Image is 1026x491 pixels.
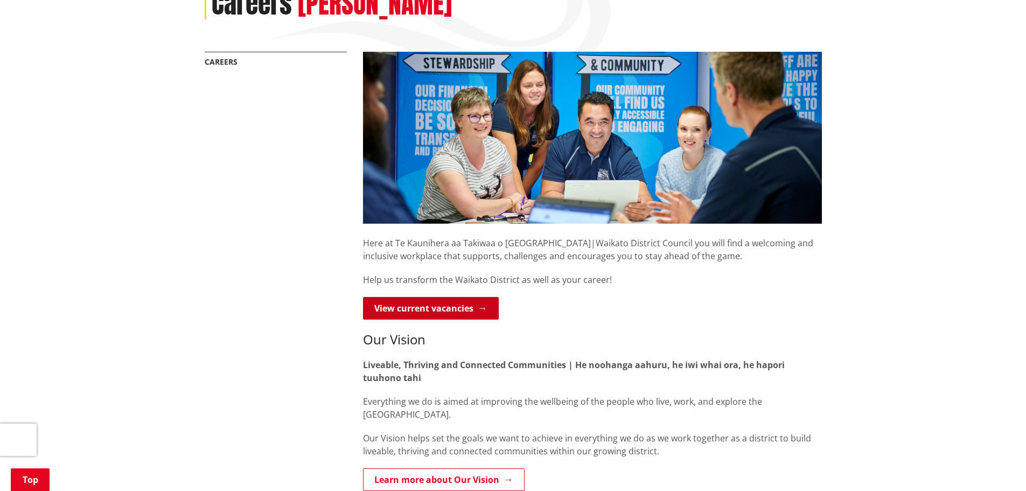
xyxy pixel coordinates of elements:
a: Top [11,468,50,491]
h3: Our Vision [363,332,822,348]
a: Careers [205,57,238,67]
img: Ngaaruawaahia staff discussing planning [363,52,822,224]
p: Help us transform the Waikato District as well as your career! [363,273,822,286]
a: Learn more about Our Vision [363,468,525,491]
p: Here at Te Kaunihera aa Takiwaa o [GEOGRAPHIC_DATA]|Waikato District Council you will find a welc... [363,224,822,262]
strong: Liveable, Thriving and Connected Communities | He noohanga aahuru, he iwi whai ora, he hapori tuu... [363,359,785,384]
p: Everything we do is aimed at improving the wellbeing of the people who live, work, and explore th... [363,395,822,421]
iframe: Messenger Launcher [976,446,1015,485]
p: Our Vision helps set the goals we want to achieve in everything we do as we work together as a di... [363,432,822,458]
a: View current vacancies [363,297,499,320]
